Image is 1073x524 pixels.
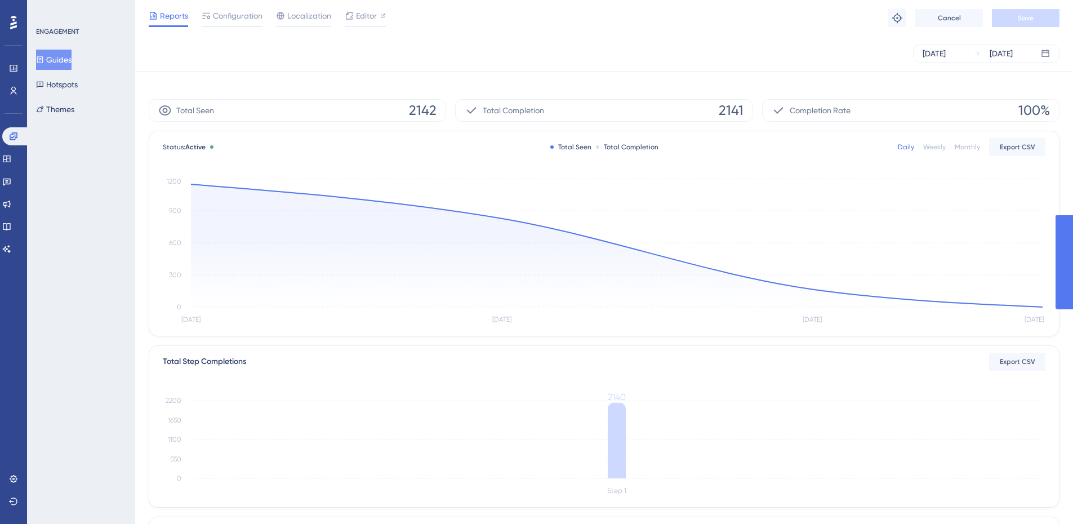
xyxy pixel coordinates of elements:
[163,355,246,368] div: Total Step Completions
[168,436,181,443] tspan: 1100
[36,27,79,36] div: ENGAGEMENT
[1000,143,1035,152] span: Export CSV
[492,316,511,323] tspan: [DATE]
[287,9,331,23] span: Localization
[938,14,961,23] span: Cancel
[1000,357,1035,366] span: Export CSV
[915,9,983,27] button: Cancel
[409,101,437,119] span: 2142
[185,143,206,151] span: Active
[176,104,214,117] span: Total Seen
[36,50,72,70] button: Guides
[923,47,946,60] div: [DATE]
[181,316,201,323] tspan: [DATE]
[1018,101,1050,119] span: 100%
[356,9,377,23] span: Editor
[169,207,181,215] tspan: 900
[170,455,181,463] tspan: 550
[719,101,743,119] span: 2141
[483,104,544,117] span: Total Completion
[166,397,181,405] tspan: 2200
[955,143,980,152] div: Monthly
[169,271,181,279] tspan: 300
[990,47,1013,60] div: [DATE]
[898,143,914,152] div: Daily
[790,104,851,117] span: Completion Rate
[177,474,181,482] tspan: 0
[168,416,181,424] tspan: 1650
[989,353,1045,371] button: Export CSV
[163,143,206,152] span: Status:
[608,392,626,402] tspan: 2140
[607,487,626,495] tspan: Step 1
[989,138,1045,156] button: Export CSV
[177,303,181,311] tspan: 0
[160,9,188,23] span: Reports
[596,143,658,152] div: Total Completion
[167,177,181,185] tspan: 1200
[1018,14,1034,23] span: Save
[169,239,181,247] tspan: 600
[992,9,1059,27] button: Save
[803,316,822,323] tspan: [DATE]
[213,9,262,23] span: Configuration
[550,143,591,152] div: Total Seen
[1026,479,1059,513] iframe: UserGuiding AI Assistant Launcher
[36,99,74,119] button: Themes
[1025,316,1044,323] tspan: [DATE]
[36,74,78,95] button: Hotspots
[923,143,946,152] div: Weekly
